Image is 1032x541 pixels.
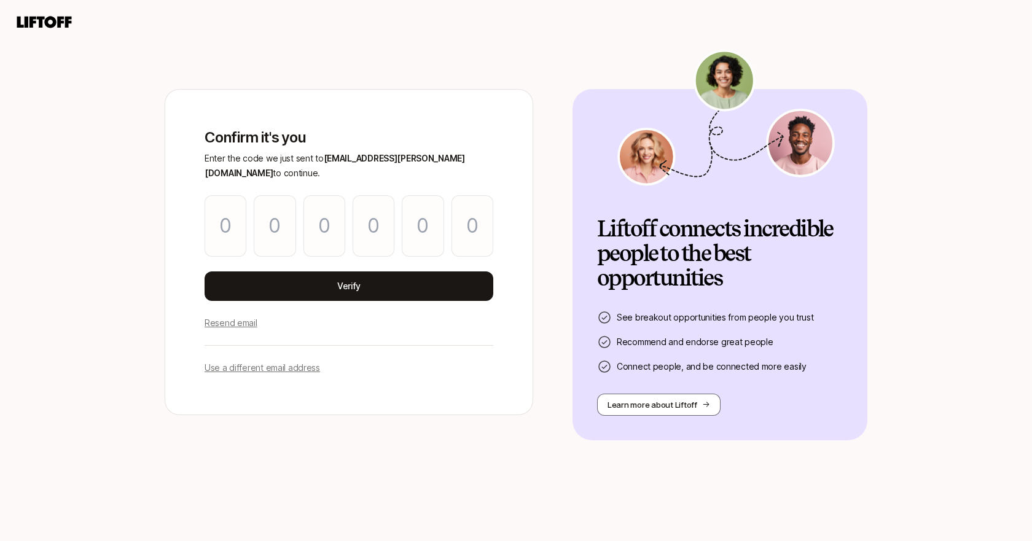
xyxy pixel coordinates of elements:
[205,195,246,257] input: Please enter OTP character 1
[402,195,444,257] input: Please enter OTP character 5
[205,360,320,375] p: Use a different email address
[205,271,493,301] button: Verify
[303,195,345,257] input: Please enter OTP character 3
[617,359,807,374] p: Connect people, and be connected more easily
[597,394,721,416] button: Learn more about Liftoff
[205,316,257,330] p: Resend email
[616,49,837,186] img: signup-banner
[451,195,493,257] input: Please enter OTP character 6
[254,195,295,257] input: Please enter OTP character 2
[617,310,814,325] p: See breakout opportunities from people you trust
[205,153,465,178] span: [EMAIL_ADDRESS][PERSON_NAME][DOMAIN_NAME]
[597,217,843,290] h2: Liftoff connects incredible people to the best opportunities
[205,151,493,181] p: Enter the code we just sent to to continue.
[353,195,394,257] input: Please enter OTP character 4
[617,335,773,349] p: Recommend and endorse great people
[205,129,493,146] p: Confirm it's you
